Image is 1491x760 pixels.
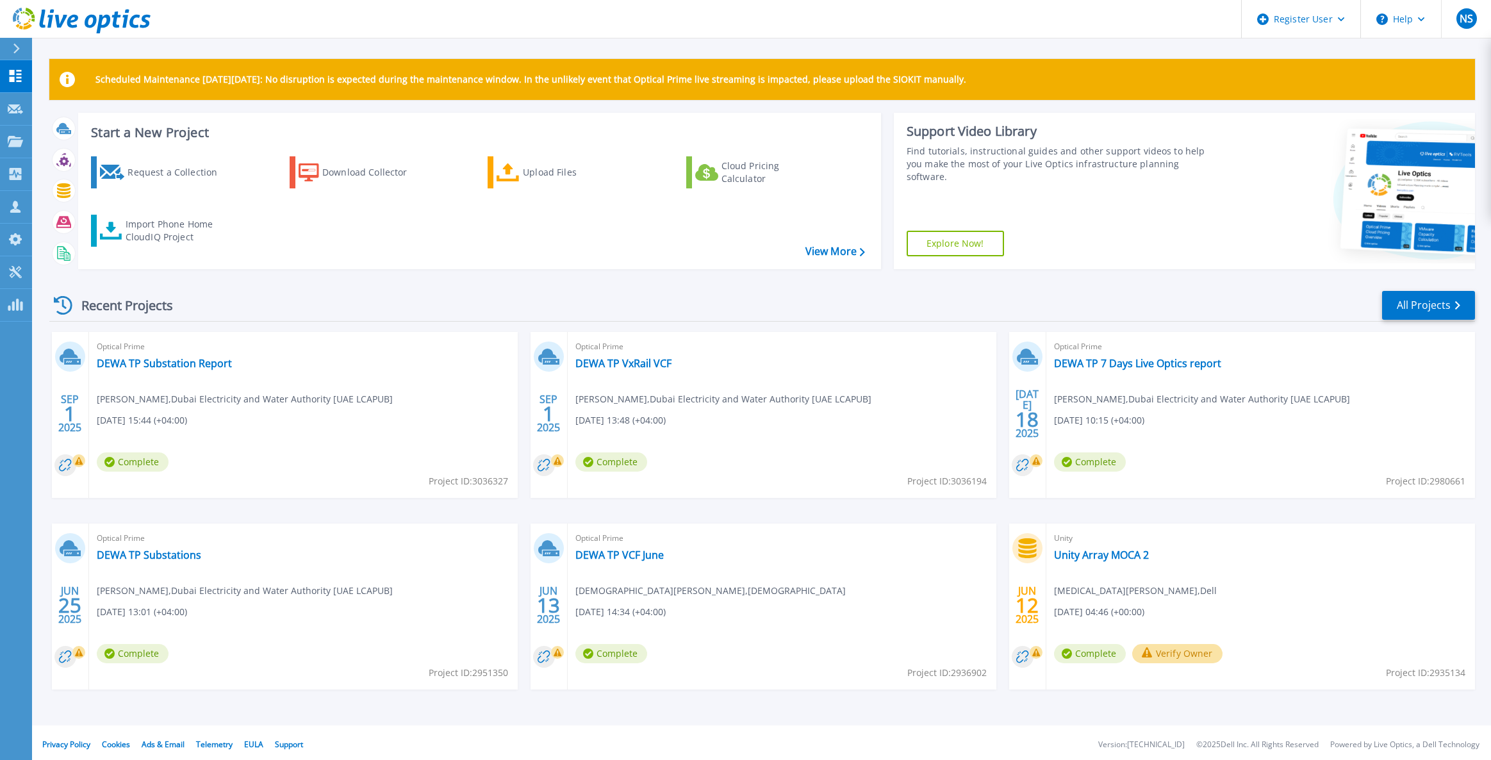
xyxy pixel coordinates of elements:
[537,600,560,611] span: 13
[97,549,201,561] a: DEWA TP Substations
[429,666,508,680] span: Project ID: 2951350
[196,739,233,750] a: Telemetry
[97,357,232,370] a: DEWA TP Substation Report
[488,156,630,188] a: Upload Files
[575,605,666,619] span: [DATE] 14:34 (+04:00)
[58,390,82,437] div: SEP 2025
[1330,741,1479,749] li: Powered by Live Optics, a Dell Technology
[1386,474,1465,488] span: Project ID: 2980661
[1054,413,1144,427] span: [DATE] 10:15 (+04:00)
[97,452,169,472] span: Complete
[91,156,234,188] a: Request a Collection
[575,584,846,598] span: [DEMOGRAPHIC_DATA][PERSON_NAME] , [DEMOGRAPHIC_DATA]
[907,474,987,488] span: Project ID: 3036194
[575,549,664,561] a: DEWA TP VCF June
[536,582,561,629] div: JUN 2025
[97,392,393,406] span: [PERSON_NAME] , Dubai Electricity and Water Authority [UAE LCAPUB]
[1054,340,1467,354] span: Optical Prime
[907,666,987,680] span: Project ID: 2936902
[142,739,185,750] a: Ads & Email
[97,413,187,427] span: [DATE] 15:44 (+04:00)
[1054,605,1144,619] span: [DATE] 04:46 (+00:00)
[97,340,510,354] span: Optical Prime
[275,739,303,750] a: Support
[128,160,230,185] div: Request a Collection
[1054,357,1221,370] a: DEWA TP 7 Days Live Optics report
[1016,414,1039,425] span: 18
[575,392,871,406] span: [PERSON_NAME] , Dubai Electricity and Water Authority [UAE LCAPUB]
[1196,741,1319,749] li: © 2025 Dell Inc. All Rights Reserved
[1016,600,1039,611] span: 12
[907,123,1206,140] div: Support Video Library
[102,739,130,750] a: Cookies
[290,156,432,188] a: Download Collector
[1054,531,1467,545] span: Unity
[536,390,561,437] div: SEP 2025
[429,474,508,488] span: Project ID: 3036327
[575,644,647,663] span: Complete
[805,245,865,258] a: View More
[1098,741,1185,749] li: Version: [TECHNICAL_ID]
[1054,452,1126,472] span: Complete
[1054,392,1350,406] span: [PERSON_NAME] , Dubai Electricity and Water Authority [UAE LCAPUB]
[1054,549,1149,561] a: Unity Array MOCA 2
[575,531,989,545] span: Optical Prime
[575,452,647,472] span: Complete
[97,644,169,663] span: Complete
[97,584,393,598] span: [PERSON_NAME] , Dubai Electricity and Water Authority [UAE LCAPUB]
[907,145,1206,183] div: Find tutorials, instructional guides and other support videos to help you make the most of your L...
[1382,291,1475,320] a: All Projects
[575,357,671,370] a: DEWA TP VxRail VCF
[1054,644,1126,663] span: Complete
[575,340,989,354] span: Optical Prime
[322,160,425,185] div: Download Collector
[126,218,226,244] div: Import Phone Home CloudIQ Project
[1460,13,1473,24] span: NS
[575,413,666,427] span: [DATE] 13:48 (+04:00)
[95,74,966,85] p: Scheduled Maintenance [DATE][DATE]: No disruption is expected during the maintenance window. In t...
[58,600,81,611] span: 25
[1132,644,1223,663] button: Verify Owner
[64,408,76,419] span: 1
[1015,582,1039,629] div: JUN 2025
[58,582,82,629] div: JUN 2025
[49,290,190,321] div: Recent Projects
[97,605,187,619] span: [DATE] 13:01 (+04:00)
[91,126,864,140] h3: Start a New Project
[244,739,263,750] a: EULA
[523,160,625,185] div: Upload Files
[97,531,510,545] span: Optical Prime
[907,231,1004,256] a: Explore Now!
[1386,666,1465,680] span: Project ID: 2935134
[543,408,554,419] span: 1
[1015,390,1039,437] div: [DATE] 2025
[686,156,829,188] a: Cloud Pricing Calculator
[1054,584,1217,598] span: [MEDICAL_DATA][PERSON_NAME] , Dell
[721,160,824,185] div: Cloud Pricing Calculator
[42,739,90,750] a: Privacy Policy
